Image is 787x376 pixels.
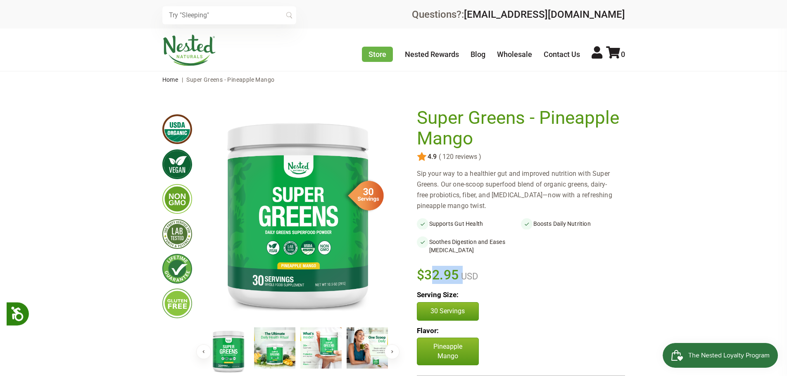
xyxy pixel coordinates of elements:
span: 0 [621,50,625,59]
b: Serving Size: [417,291,459,299]
button: 30 Servings [417,302,479,320]
a: Home [162,76,178,83]
a: Nested Rewards [405,50,459,59]
img: Super Greens - Pineapple Mango [208,327,249,375]
span: | [180,76,185,83]
span: $32.95 [417,266,459,284]
span: Super Greens - Pineapple Mango [186,76,274,83]
span: 4.9 [427,153,437,161]
div: Sip your way to a healthier gut and improved nutrition with Super Greens. Our one-scoop superfood... [417,168,625,211]
h1: Super Greens - Pineapple Mango [417,108,621,149]
li: Supports Gut Health [417,218,521,229]
img: sg-servings-30.png [342,178,384,213]
p: 30 Servings [426,307,470,316]
div: Questions?: [412,9,625,19]
span: ( 120 reviews ) [437,153,481,161]
img: thirdpartytested [162,219,192,249]
img: usdaorganic [162,114,192,144]
a: 0 [606,50,625,59]
img: Super Greens - Pineapple Mango [205,108,390,320]
p: Pineapple Mango [417,338,479,365]
img: Super Greens - Pineapple Mango [254,327,295,369]
img: Nested Naturals [162,35,216,66]
nav: breadcrumbs [162,71,625,88]
a: Contact Us [544,50,580,59]
button: Next [385,344,399,359]
img: star.svg [417,152,427,162]
li: Boosts Daily Nutrition [521,218,625,229]
button: Previous [196,344,211,359]
img: lifetimeguarantee [162,254,192,284]
img: vegan [162,149,192,179]
input: Try "Sleeping" [162,6,296,24]
img: glutenfree [162,289,192,318]
a: [EMAIL_ADDRESS][DOMAIN_NAME] [464,9,625,20]
a: Store [362,47,393,62]
span: USD [459,271,478,281]
b: Flavor: [417,326,439,335]
img: Super Greens - Pineapple Mango [347,327,388,369]
img: gmofree [162,184,192,214]
a: Blog [471,50,485,59]
iframe: Button to open loyalty program pop-up [663,343,779,368]
li: Soothes Digestion and Eases [MEDICAL_DATA] [417,236,521,256]
img: Super Greens - Pineapple Mango [300,327,342,369]
a: Wholesale [497,50,532,59]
